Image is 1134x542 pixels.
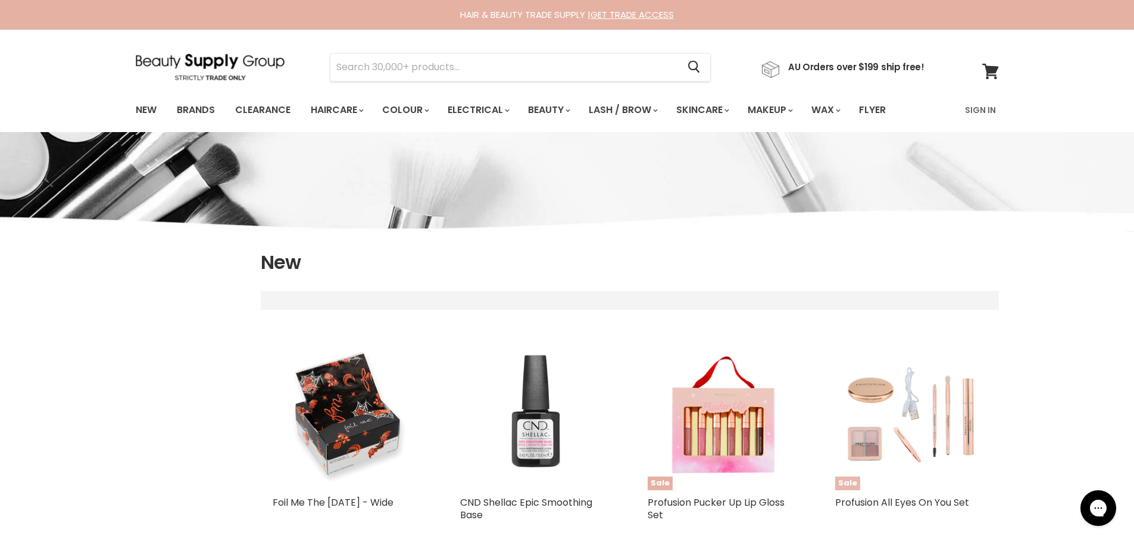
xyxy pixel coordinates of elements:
span: Sale [835,477,860,490]
ul: Main menu [127,93,926,127]
a: Foil Me The [DATE] - Wide [273,496,393,509]
a: Brands [168,98,224,123]
a: Flyer [850,98,895,123]
h1: New [261,250,999,275]
a: Wax [802,98,848,123]
nav: Main [121,93,1014,127]
img: CND Shellac Epic Smoothing Base [460,339,612,490]
a: Profusion All Eyes On You Set [835,496,969,509]
span: Sale [648,477,673,490]
a: Makeup [739,98,800,123]
iframe: Gorgias live chat messenger [1074,486,1122,530]
a: Profusion All Eyes On You Set Profusion All Eyes On You Set Sale [835,339,987,490]
a: Foil Me The Halloween - Wide Foil Me The Halloween - Wide [273,339,424,490]
a: Sign In [958,98,1003,123]
a: GET TRADE ACCESS [591,8,674,21]
a: Skincare [667,98,736,123]
a: CND Shellac Epic Smoothing Base [460,496,592,522]
a: Clearance [226,98,299,123]
a: New [127,98,165,123]
a: Beauty [519,98,577,123]
a: Colour [373,98,436,123]
a: Profusion Pucker Up Lip Gloss Set [648,496,785,522]
a: Lash / Brow [580,98,665,123]
a: Electrical [439,98,517,123]
a: Haircare [302,98,371,123]
form: Product [330,53,711,82]
input: Search [330,54,679,81]
button: Search [679,54,710,81]
a: Profusion Pucker Up Lip Gloss Set Profusion Pucker Up Lip Gloss Set Sale [648,339,799,490]
div: HAIR & BEAUTY TRADE SUPPLY | [121,9,1014,21]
